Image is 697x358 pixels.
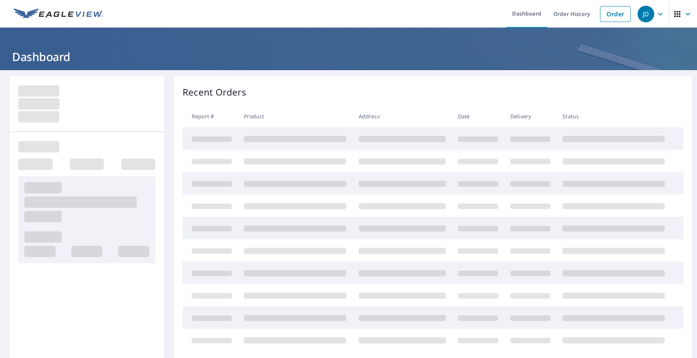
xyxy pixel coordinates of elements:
th: Delivery [504,105,556,127]
th: Status [556,105,671,127]
th: Date [452,105,504,127]
th: Address [353,105,452,127]
a: Order [600,6,631,22]
th: Report # [183,105,238,127]
img: EV Logo [14,8,103,20]
div: JD [638,6,654,22]
h1: Dashboard [9,49,688,64]
p: Recent Orders [183,85,246,99]
th: Product [238,105,352,127]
